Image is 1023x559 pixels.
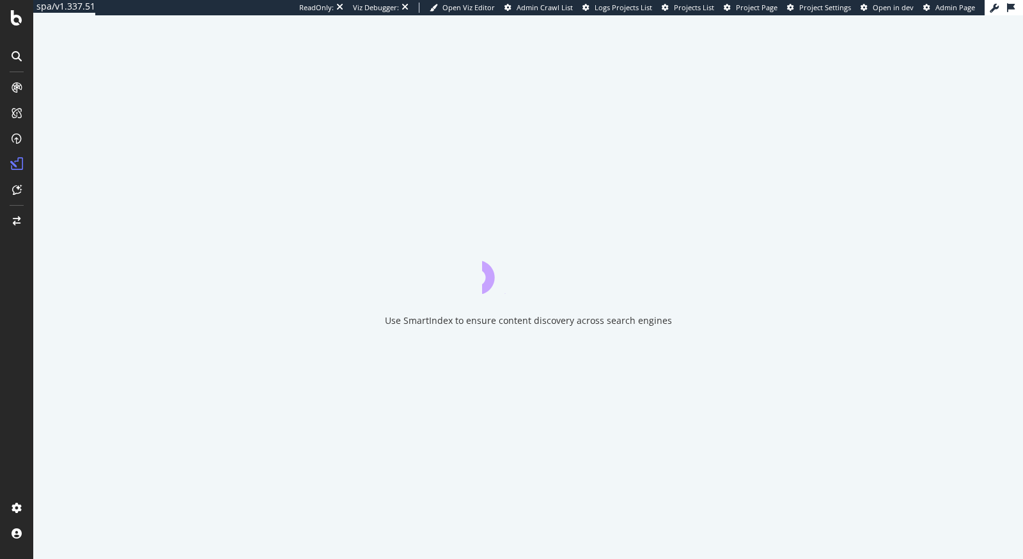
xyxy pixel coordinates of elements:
[517,3,573,12] span: Admin Crawl List
[799,3,851,12] span: Project Settings
[674,3,714,12] span: Projects List
[861,3,914,13] a: Open in dev
[299,3,334,13] div: ReadOnly:
[442,3,495,12] span: Open Viz Editor
[482,248,574,294] div: animation
[353,3,399,13] div: Viz Debugger:
[662,3,714,13] a: Projects List
[736,3,777,12] span: Project Page
[873,3,914,12] span: Open in dev
[724,3,777,13] a: Project Page
[595,3,652,12] span: Logs Projects List
[787,3,851,13] a: Project Settings
[582,3,652,13] a: Logs Projects List
[385,314,672,327] div: Use SmartIndex to ensure content discovery across search engines
[504,3,573,13] a: Admin Crawl List
[430,3,495,13] a: Open Viz Editor
[935,3,975,12] span: Admin Page
[923,3,975,13] a: Admin Page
